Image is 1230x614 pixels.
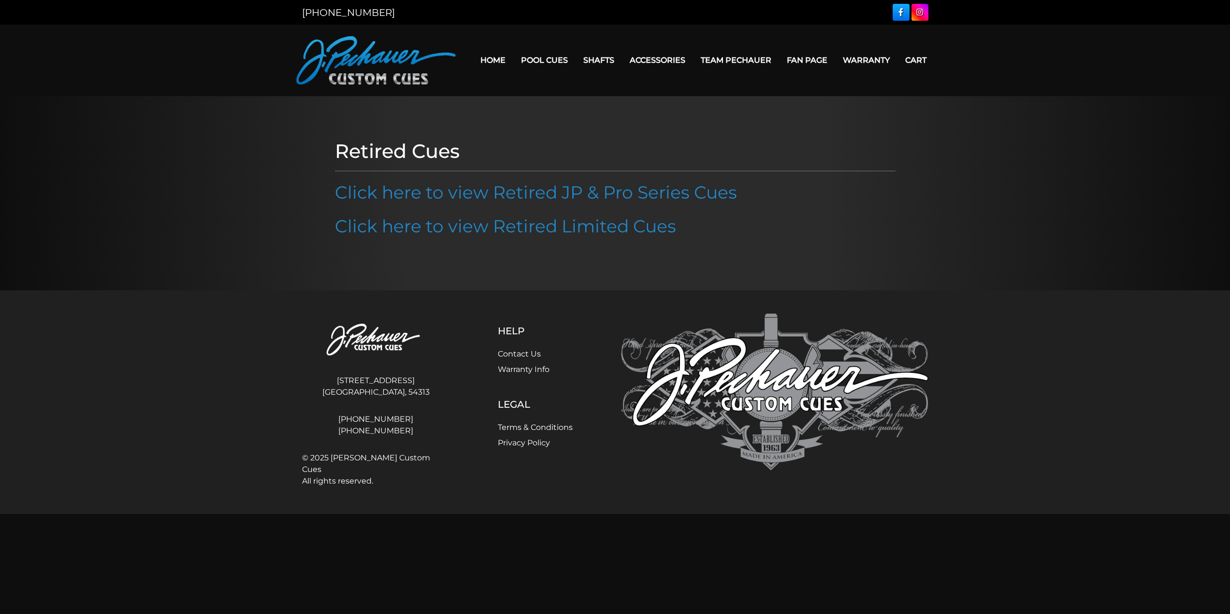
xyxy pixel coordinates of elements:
[498,325,573,337] h5: Help
[335,215,676,237] a: Click here to view Retired Limited Cues
[621,314,928,471] img: Pechauer Custom Cues
[335,182,737,203] a: Click here to view Retired JP & Pro Series Cues
[693,48,779,72] a: Team Pechauer
[835,48,897,72] a: Warranty
[302,452,450,487] span: © 2025 [PERSON_NAME] Custom Cues All rights reserved.
[302,371,450,402] address: [STREET_ADDRESS] [GEOGRAPHIC_DATA], 54313
[498,423,573,432] a: Terms & Conditions
[498,438,550,447] a: Privacy Policy
[473,48,513,72] a: Home
[498,365,550,374] a: Warranty Info
[576,48,622,72] a: Shafts
[302,7,395,18] a: [PHONE_NUMBER]
[302,314,450,367] img: Pechauer Custom Cues
[897,48,934,72] a: Cart
[335,140,896,163] h1: Retired Cues
[498,399,573,410] h5: Legal
[513,48,576,72] a: Pool Cues
[302,425,450,437] a: [PHONE_NUMBER]
[296,36,456,85] img: Pechauer Custom Cues
[302,414,450,425] a: [PHONE_NUMBER]
[779,48,835,72] a: Fan Page
[622,48,693,72] a: Accessories
[498,349,541,358] a: Contact Us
